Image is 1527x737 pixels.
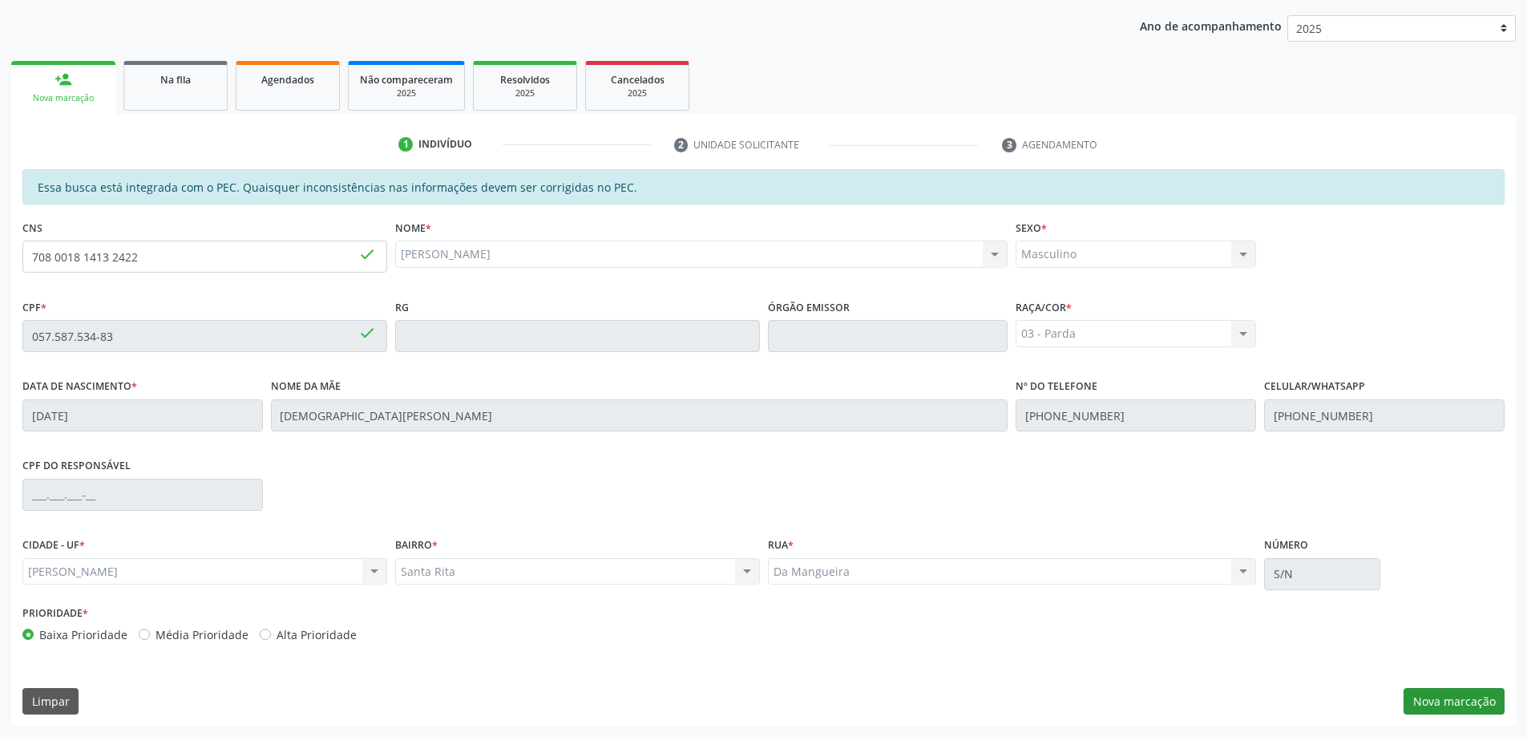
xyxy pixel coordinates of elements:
label: CPF do responsável [22,454,131,479]
label: Número [1264,533,1308,558]
label: CIDADE - UF [22,533,85,558]
span: Não compareceram [360,73,453,87]
span: done [358,324,376,342]
div: Nova marcação [22,92,104,104]
span: Cancelados [611,73,665,87]
div: 2025 [360,87,453,99]
label: Prioridade [22,601,88,626]
label: Alta Prioridade [277,626,357,643]
input: (__) _____-_____ [1264,399,1505,431]
div: person_add [55,71,72,88]
input: (__) _____-_____ [1016,399,1256,431]
label: CNS [22,216,42,241]
label: Data de nascimento [22,375,137,399]
label: Raça/cor [1016,295,1072,320]
input: ___.___.___-__ [22,479,263,511]
label: Nome [395,216,431,241]
label: RG [395,295,409,320]
label: CPF [22,295,46,320]
div: 2025 [597,87,677,99]
span: Agendados [261,73,314,87]
span: Resolvidos [500,73,550,87]
span: Na fila [160,73,191,87]
input: __/__/____ [22,399,263,431]
label: BAIRRO [395,533,438,558]
span: done [358,245,376,263]
div: 1 [398,137,413,152]
label: Rua [768,533,794,558]
label: Sexo [1016,216,1047,241]
div: 2025 [485,87,565,99]
div: Essa busca está integrada com o PEC. Quaisquer inconsistências nas informações devem ser corrigid... [22,169,1505,204]
label: Nº do Telefone [1016,375,1097,399]
label: Baixa Prioridade [39,626,127,643]
label: Celular/WhatsApp [1264,375,1365,399]
label: Média Prioridade [156,626,248,643]
label: Órgão emissor [768,295,850,320]
label: Nome da mãe [271,375,341,399]
p: Ano de acompanhamento [1140,15,1282,35]
div: Indivíduo [418,137,472,152]
button: Nova marcação [1404,688,1505,715]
